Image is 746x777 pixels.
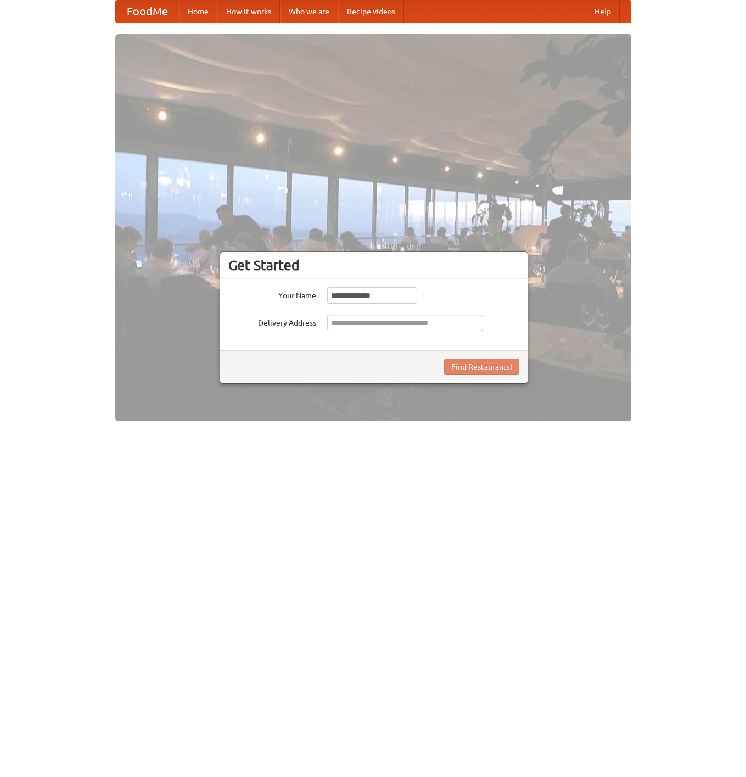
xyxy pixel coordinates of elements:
[116,1,179,23] a: FoodMe
[586,1,620,23] a: Help
[228,315,316,328] label: Delivery Address
[444,359,519,375] button: Find Restaurants!
[217,1,280,23] a: How it works
[228,257,519,273] h3: Get Started
[228,287,316,301] label: Your Name
[338,1,404,23] a: Recipe videos
[179,1,217,23] a: Home
[280,1,338,23] a: Who we are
